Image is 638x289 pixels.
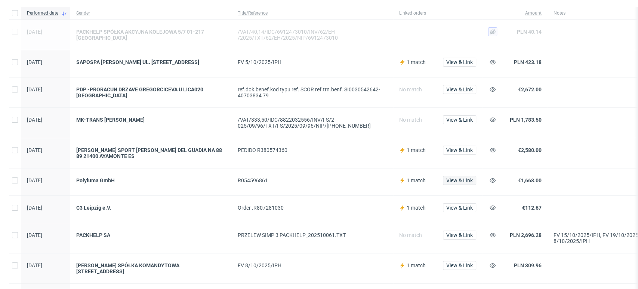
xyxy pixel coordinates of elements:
span: PLN 309.96 [514,262,542,268]
div: PEDIDO R380574360 [238,147,387,153]
span: 1 match [407,205,426,211]
a: PDP -PRORACUN DRZAVE GREGORCICEVA U LICA020 [GEOGRAPHIC_DATA] [76,86,226,98]
span: €2,580.00 [518,147,542,153]
a: View & Link [443,59,476,65]
span: View & Link [446,117,473,122]
button: View & Link [443,58,476,67]
span: [DATE] [27,147,42,153]
div: Order .R807281030 [238,205,387,211]
span: View & Link [446,205,473,210]
span: PLN 1,783.50 [510,117,542,123]
div: R054596861 [238,177,387,183]
span: €112.67 [522,205,542,211]
span: No match [399,117,422,123]
button: View & Link [443,261,476,270]
span: View & Link [446,87,473,92]
span: View & Link [446,178,473,183]
a: [PERSON_NAME] SPÓŁKA KOMANDYTOWA [STREET_ADDRESS] [76,262,226,274]
a: View & Link [443,147,476,153]
button: View & Link [443,146,476,155]
button: View & Link [443,231,476,240]
span: [DATE] [27,86,42,92]
button: View & Link [443,85,476,94]
span: €1,668.00 [518,177,542,183]
a: [PERSON_NAME] SPORT [PERSON_NAME] DEL GUADIA NA 88 89 21400 AYAMONTE ES [76,147,226,159]
span: [DATE] [27,177,42,183]
div: /VAT/333,50/IDC/8822032556/INV/FS/2 025/09/96/TXT/FS/2025/09/96/NIP/[PHONE_NUMBER] [238,117,387,129]
span: View & Link [446,60,473,65]
span: Sender [76,10,226,16]
span: 1 match [407,262,426,268]
a: View & Link [443,232,476,238]
div: FV 8/10/2025/IPH [238,262,387,268]
span: View & Link [446,232,473,238]
span: Amount [507,10,542,16]
span: [DATE] [27,59,42,65]
span: PLN 423.18 [514,59,542,65]
a: View & Link [443,205,476,211]
span: View & Link [446,147,473,153]
span: €2,672.00 [518,86,542,92]
a: View & Link [443,117,476,123]
a: C3 Leipzig e.V. [76,205,226,211]
span: PLN 2,696.28 [510,232,542,238]
span: [DATE] [27,205,42,211]
span: No match [399,232,422,238]
div: FV 5/10/2025/IPH [238,59,387,65]
a: View & Link [443,177,476,183]
div: ref.dok.benef.kod typu ref. SCOR ref.trn.benf. SI0030542642-40703834 79 [238,86,387,98]
span: No match [399,86,422,92]
a: View & Link [443,262,476,268]
span: 1 match [407,147,426,153]
span: Linked orders [399,10,431,16]
div: PRZELEW SIMP 3 PACKHELP_202510061.TXT [238,232,387,238]
button: View & Link [443,203,476,212]
span: PLN 40.14 [517,29,542,35]
span: [DATE] [27,232,42,238]
span: 1 match [407,59,426,65]
a: MK-TRANS [PERSON_NAME] [76,117,226,123]
button: View & Link [443,115,476,124]
span: View & Link [446,263,473,268]
span: [DATE] [27,262,42,268]
span: Title/Reference [238,10,387,16]
a: SAPOSPA [PERSON_NAME] UL. [STREET_ADDRESS] [76,59,226,65]
span: [DATE] [27,29,42,35]
span: Performed date [27,10,58,16]
span: 1 match [407,177,426,183]
a: Polyluma GmbH [76,177,226,183]
a: View & Link [443,86,476,92]
div: /VAT/40,14/IDC/6912473010/INV/62/EH /2025/TXT/62/EH/2025/NIP/6912473010 [238,29,387,41]
span: [DATE] [27,117,42,123]
button: View & Link [443,176,476,185]
a: PACKHELP SPÓŁKA AKCYJNA KOLEJOWA 5/7 01-217 [GEOGRAPHIC_DATA] [76,29,226,41]
a: PACKHELP SA [76,232,226,238]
